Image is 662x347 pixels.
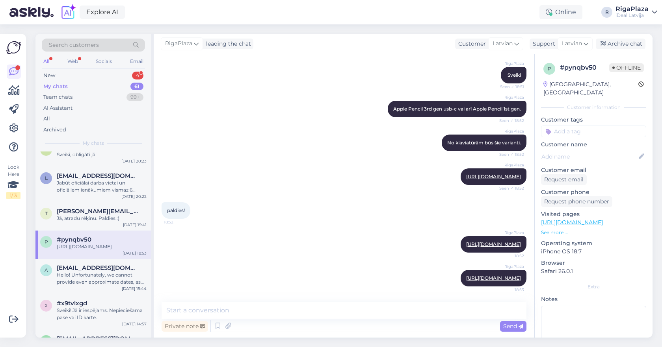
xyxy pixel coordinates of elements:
div: All [42,56,51,66]
span: Send [503,323,523,330]
div: Support [530,40,555,48]
div: AI Assistant [43,104,73,112]
span: t [45,210,48,216]
div: [DATE] 20:22 [121,194,147,199]
a: [URL][DOMAIN_NAME] [466,173,521,179]
div: [DATE] 20:23 [121,158,147,164]
div: [DATE] 18:53 [123,250,147,256]
p: Operating system [541,239,646,247]
div: My chats [43,83,68,90]
span: 18:52 [495,253,524,259]
span: Latvian [493,39,513,48]
span: lacis.oskars@inbox.lv [57,172,139,179]
img: Askly Logo [6,40,21,55]
span: 18:52 [164,219,193,225]
div: # pynqbv50 [560,63,609,72]
span: RigaPlaza [495,264,524,269]
a: [URL][DOMAIN_NAME] [541,219,603,226]
div: leading the chat [203,40,251,48]
div: iDeal Latvija [616,12,649,18]
p: Customer email [541,166,646,174]
div: Web [66,56,80,66]
span: p [45,239,48,245]
span: a [45,267,48,273]
img: explore-ai [60,4,76,20]
span: Seen ✓ 18:51 [495,84,524,90]
div: [DATE] 14:57 [122,321,147,327]
span: RigaPlaza [495,94,524,100]
div: Team chats [43,93,73,101]
span: Offline [609,63,644,72]
p: See more ... [541,229,646,236]
span: p [548,66,551,72]
div: All [43,115,50,123]
div: Archived [43,126,66,134]
p: Notes [541,295,646,303]
span: #x9tvlxgd [57,300,87,307]
div: 4 [132,72,143,79]
div: [GEOGRAPHIC_DATA], [GEOGRAPHIC_DATA] [543,80,638,97]
span: Search customers [49,41,99,49]
div: [URL][DOMAIN_NAME] [57,243,147,250]
div: [DATE] 19:41 [123,222,147,228]
input: Add name [541,152,637,161]
div: R [601,7,612,18]
span: RigaPlaza [495,230,524,236]
div: Look Here [6,164,20,199]
span: Sveiki [508,72,521,78]
div: Socials [94,56,113,66]
span: RigaPlaza [495,162,524,168]
div: Jabūt oficiālai darba vietai un oficiāliem ienākumiem vismaz 6 mēnešus. [57,179,147,194]
div: [DATE] 15:44 [122,286,147,292]
div: 99+ [126,93,143,101]
span: x [45,303,48,308]
span: Seen ✓ 18:52 [495,185,524,191]
a: RigaPlazaiDeal Latvija [616,6,657,18]
p: Visited pages [541,210,646,218]
div: Customer information [541,104,646,111]
span: paldies! [167,207,185,213]
span: Seen ✓ 18:52 [495,118,524,124]
a: [URL][DOMAIN_NAME] [466,241,521,247]
div: Request email [541,174,587,185]
div: Sveiki, obligāti jā! [57,151,147,158]
span: 18:53 [495,287,524,293]
div: Online [539,5,582,19]
div: New [43,72,55,79]
span: RigaPlaza [165,39,192,48]
div: Jā, atradu rēķinu. Paldies :) [57,215,147,222]
div: Customer [455,40,486,48]
a: Explore AI [80,6,125,19]
p: Customer tags [541,116,646,124]
div: Email [128,56,145,66]
div: 61 [130,83,143,90]
div: Private note [162,321,208,332]
div: Hello! Unfortunately, we cannot provide even approximate dates, as deliveries are irregular and t... [57,271,147,286]
div: RigaPlaza [616,6,649,12]
div: 1 / 3 [6,192,20,199]
span: RigaPlaza [495,61,524,66]
span: My chats [83,140,104,147]
span: No klaviatūrām būs šie varianti. [447,140,521,146]
span: Apple Pencil 3rd gen usb-c vai arī Apple Pencil 1st gen. [393,106,521,112]
p: Browser [541,259,646,267]
div: Sveiki! Jā ir iespējams. Nepieciešama pase vai ID karte. [57,307,147,321]
span: RigaPlaza [495,128,524,134]
p: Customer phone [541,188,646,196]
span: tomass.osmanis@gmail.com [57,208,139,215]
span: kumarlalit5195@gmail.com [57,335,139,342]
span: aleksej.zarubin1@gmail.com [57,264,139,271]
input: Add a tag [541,126,646,137]
div: Archive chat [596,39,645,49]
span: #pynqbv50 [57,236,91,243]
p: Safari 26.0.1 [541,267,646,275]
p: iPhone OS 18.7 [541,247,646,256]
a: [URL][DOMAIN_NAME] [466,275,521,281]
span: l [45,175,48,181]
span: Seen ✓ 18:52 [495,151,524,157]
p: Customer name [541,140,646,149]
span: Latvian [562,39,582,48]
div: Extra [541,283,646,290]
div: Request phone number [541,196,612,207]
